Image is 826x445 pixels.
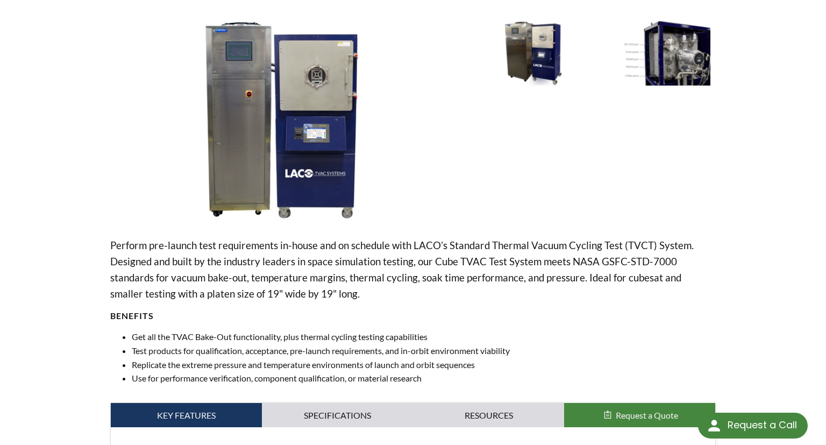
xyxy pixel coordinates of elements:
[110,20,465,220] img: Cube TVAC Thermal Cycling System, front view
[262,403,413,428] a: Specifications
[111,403,262,428] a: Key Features
[706,417,723,434] img: round button
[132,371,716,385] li: Use for performance verification, component qualification, or material research
[110,310,716,322] h4: BENEFITS
[474,20,589,86] img: Cube TVAC Thermal Cycling System, angled view
[132,344,716,358] li: Test products for qualification, acceptance, pre-launch requirements, and in-orbit environment vi...
[595,20,710,86] img: Cube TVAC Thermal Cycling System, rear view
[564,403,715,428] button: Request a Quote
[413,403,564,428] a: Resources
[616,410,678,420] span: Request a Quote
[110,237,716,302] p: Perform pre-launch test requirements in-house and on schedule with LACO’s Standard Thermal Vacuum...
[132,330,716,344] li: Get all the TVAC Bake-Out functionality, plus thermal cycling testing capabilities
[728,413,797,437] div: Request a Call
[698,413,808,439] div: Request a Call
[132,358,716,372] li: Replicate the extreme pressure and temperature environments of launch and orbit sequences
